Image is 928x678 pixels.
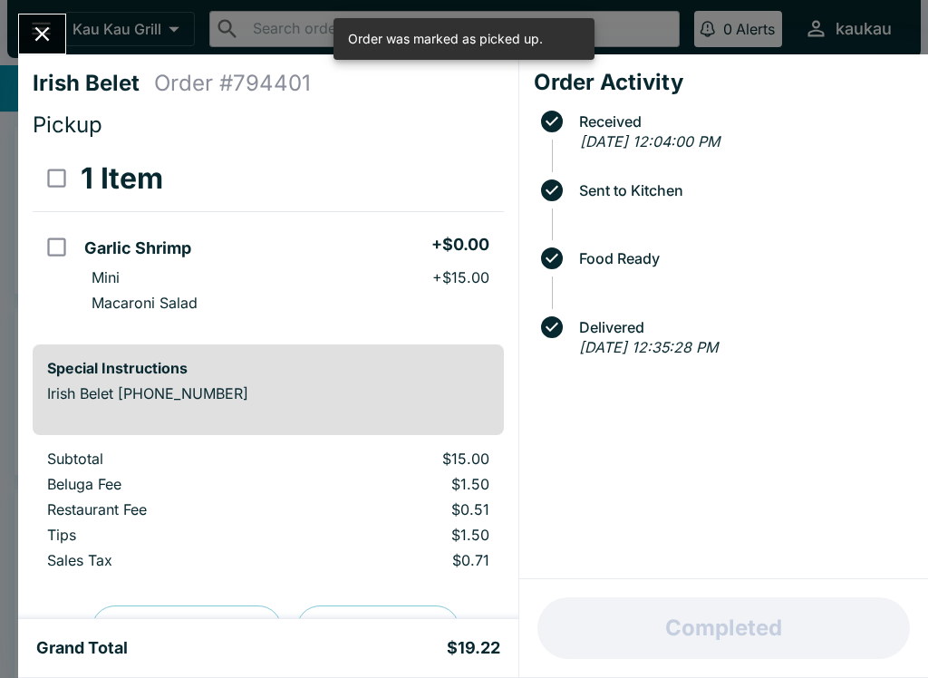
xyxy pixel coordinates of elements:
em: [DATE] 12:04:00 PM [580,132,720,150]
h6: Special Instructions [47,359,489,377]
p: Beluga Fee [47,475,286,493]
table: orders table [33,450,504,576]
span: Received [570,113,913,130]
p: Macaroni Salad [92,294,198,312]
span: Food Ready [570,250,913,266]
p: Mini [92,268,120,286]
button: Close [19,15,65,53]
p: + $15.00 [432,268,489,286]
span: Pickup [33,111,102,138]
h4: Order # 794401 [154,70,311,97]
h3: 1 Item [81,160,163,197]
p: $1.50 [315,475,489,493]
p: $0.71 [315,551,489,569]
h4: Order Activity [534,69,913,96]
div: Order was marked as picked up. [348,24,543,54]
h5: Grand Total [36,637,128,659]
h5: Garlic Shrimp [84,237,191,259]
button: Print Receipt [296,605,459,653]
button: Preview Receipt [92,605,282,653]
p: $0.51 [315,500,489,518]
h5: $19.22 [447,637,500,659]
p: Irish Belet [PHONE_NUMBER] [47,384,489,402]
span: Delivered [570,319,913,335]
span: Sent to Kitchen [570,182,913,199]
h5: + $0.00 [431,234,489,256]
p: Restaurant Fee [47,500,286,518]
p: $15.00 [315,450,489,468]
p: Subtotal [47,450,286,468]
em: [DATE] 12:35:28 PM [579,338,718,356]
table: orders table [33,146,504,330]
h4: Irish Belet [33,70,154,97]
p: Tips [47,526,286,544]
p: Sales Tax [47,551,286,569]
p: $1.50 [315,526,489,544]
